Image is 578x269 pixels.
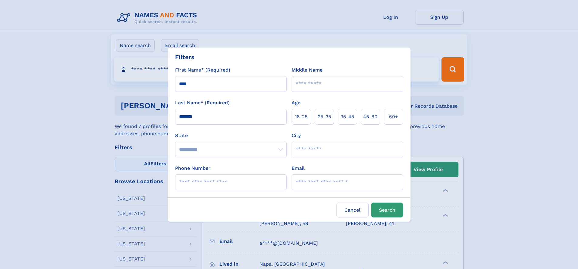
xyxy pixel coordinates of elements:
[175,99,230,106] label: Last Name* (Required)
[336,203,369,217] label: Cancel
[175,66,230,74] label: First Name* (Required)
[175,132,287,139] label: State
[292,165,305,172] label: Email
[292,66,323,74] label: Middle Name
[292,99,300,106] label: Age
[363,113,377,120] span: 45‑60
[318,113,331,120] span: 25‑35
[295,113,307,120] span: 18‑25
[175,52,194,62] div: Filters
[340,113,354,120] span: 35‑45
[292,132,301,139] label: City
[389,113,398,120] span: 60+
[371,203,403,217] button: Search
[175,165,211,172] label: Phone Number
